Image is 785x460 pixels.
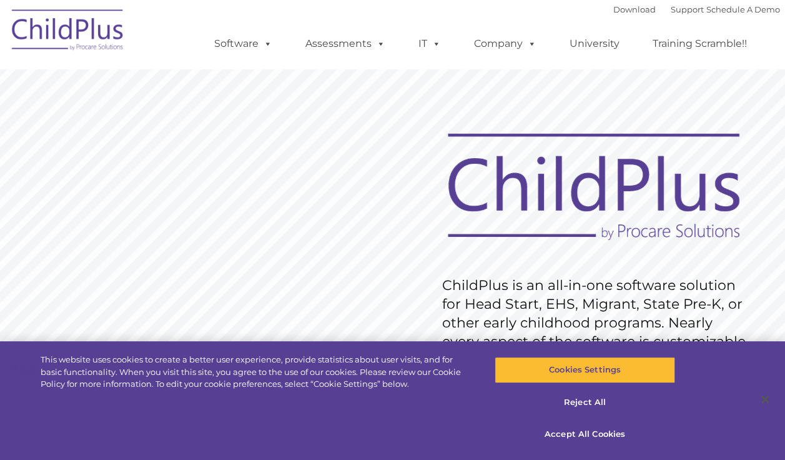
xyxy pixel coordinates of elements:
[495,389,675,416] button: Reject All
[442,276,752,407] rs-layer: ChildPlus is an all-in-one software solution for Head Start, EHS, Migrant, State Pre-K, or other ...
[6,1,131,63] img: ChildPlus by Procare Solutions
[462,31,549,56] a: Company
[613,4,656,14] a: Download
[293,31,398,56] a: Assessments
[706,4,780,14] a: Schedule A Demo
[751,386,779,413] button: Close
[640,31,759,56] a: Training Scramble!!
[495,357,675,383] button: Cookies Settings
[671,4,704,14] a: Support
[202,31,285,56] a: Software
[406,31,453,56] a: IT
[41,354,471,391] div: This website uses cookies to create a better user experience, provide statistics about user visit...
[613,4,780,14] font: |
[557,31,632,56] a: University
[495,421,675,447] button: Accept All Cookies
